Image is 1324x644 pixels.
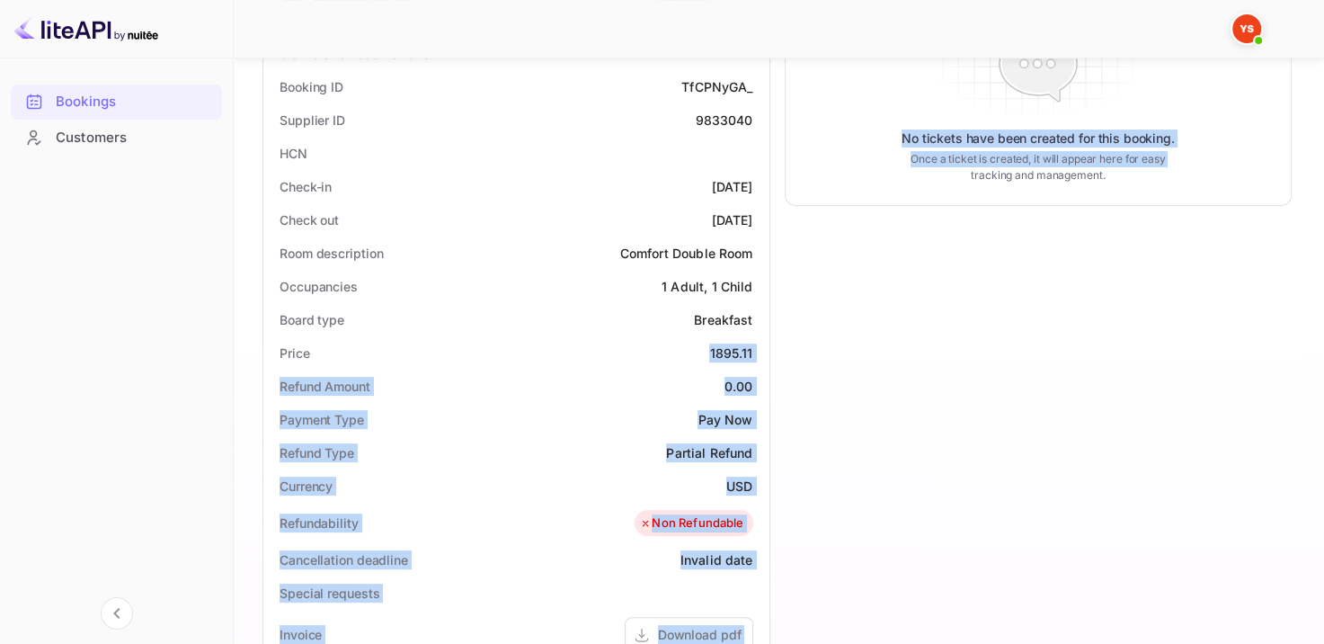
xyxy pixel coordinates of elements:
[280,625,322,644] div: Invoice
[724,377,753,396] div: 0.00
[280,344,310,362] div: Price
[280,210,339,229] div: Check out
[658,625,742,644] div: Download pdf
[709,344,752,362] div: 1895.11
[11,121,222,156] div: Customers
[712,210,753,229] div: [DATE]
[639,514,743,532] div: Non Refundable
[11,121,222,154] a: Customers
[694,310,752,329] div: Breakfast
[56,92,213,112] div: Bookings
[280,477,333,496] div: Currency
[712,177,753,196] div: [DATE]
[902,130,1175,148] p: No tickets have been created for this booking.
[280,584,379,603] div: Special requests
[56,128,213,148] div: Customers
[101,597,133,630] button: Collapse navigation
[1232,14,1261,43] img: Yandex Support
[620,244,753,263] div: Comfort Double Room
[280,244,383,263] div: Room description
[280,77,343,96] div: Booking ID
[680,550,753,569] div: Invalid date
[14,14,158,43] img: LiteAPI logo
[902,151,1173,183] p: Once a ticket is created, it will appear here for easy tracking and management.
[698,410,752,429] div: Pay Now
[280,277,358,296] div: Occupancies
[662,277,752,296] div: 1 Adult, 1 Child
[726,477,752,496] div: USD
[280,144,307,163] div: HCN
[11,85,222,120] div: Bookings
[681,77,752,96] div: TfCPNyGA_
[11,85,222,118] a: Bookings
[280,177,332,196] div: Check-in
[280,310,344,329] div: Board type
[280,514,359,532] div: Refundability
[695,111,752,130] div: 9833040
[280,410,364,429] div: Payment Type
[280,377,370,396] div: Refund Amount
[280,443,354,462] div: Refund Type
[280,550,408,569] div: Cancellation deadline
[280,111,345,130] div: Supplier ID
[666,443,752,462] div: Partial Refund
